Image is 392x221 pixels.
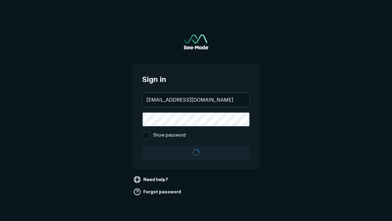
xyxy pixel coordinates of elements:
img: See-Mode Logo [184,34,208,49]
a: Need help? [132,175,171,184]
a: Go to sign in [184,34,208,49]
span: Show password [153,132,186,139]
input: your@email.com [143,93,249,107]
span: Sign in [142,74,250,85]
a: Forgot password [132,187,183,197]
